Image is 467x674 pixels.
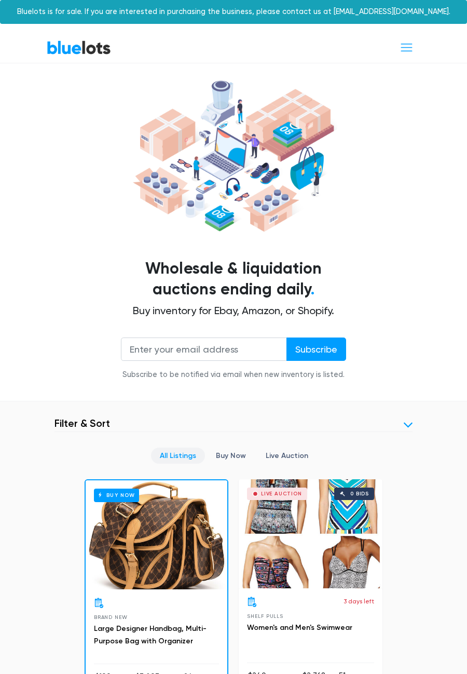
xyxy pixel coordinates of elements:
a: Large Designer Handbag, Multi-Purpose Bag with Organizer [94,624,207,645]
a: Live Auction 0 bids [239,479,382,588]
a: Buy Now [86,480,227,589]
a: All Listings [151,448,205,464]
h2: Buy inventory for Ebay, Amazon, or Shopify. [54,304,413,317]
button: Toggle navigation [393,38,420,57]
a: Buy Now [207,448,255,464]
p: 3 days left [344,597,374,606]
img: hero-ee84e7d0318cb26816c560f6b4441b76977f77a177738b4e94f68c95b2b83dbb.png [130,76,337,236]
div: 0 bids [350,491,369,496]
h3: Filter & Sort [54,417,110,429]
input: Enter your email address [121,338,287,361]
a: BlueLots [47,40,111,55]
h1: Wholesale & liquidation auctions ending daily [54,259,413,300]
span: Brand New [94,614,128,620]
a: Women's and Men's Swimwear [247,623,352,632]
span: Shelf Pulls [247,613,283,619]
div: Live Auction [261,491,302,496]
span: . [311,280,314,299]
a: Live Auction [257,448,317,464]
input: Subscribe [286,338,346,361]
h6: Buy Now [94,489,139,502]
div: Subscribe to be notified via email when new inventory is listed. [121,369,346,381]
